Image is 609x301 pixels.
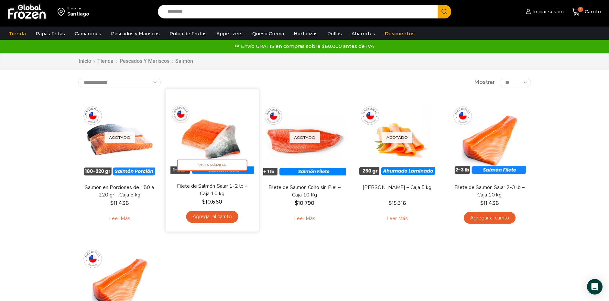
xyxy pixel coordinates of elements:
[267,184,342,199] a: Filete de Salmón Coho sin Piel – Caja 10 Kg
[480,200,484,206] span: $
[58,6,67,17] img: address-field-icon.svg
[382,132,412,143] p: Agotado
[119,58,170,65] a: Pescados y Mariscos
[587,279,603,295] div: Open Intercom Messenger
[202,198,222,205] bdi: 10.660
[452,184,527,199] a: Filete de Salmón Salar 2-3 lb – Caja 10 kg
[78,58,92,65] a: Inicio
[570,4,603,19] a: 1 Carrito
[186,211,238,223] a: Agregar al carrito: “Filete de Salmón Salar 1-2 lb – Caja 10 kg”
[578,7,583,12] span: 1
[175,58,193,64] h1: Salmón
[67,11,89,17] div: Santiago
[289,132,320,143] p: Agotado
[524,5,564,18] a: Iniciar sesión
[97,58,114,65] a: Tienda
[78,78,161,87] select: Pedido de la tienda
[166,28,210,40] a: Pulpa de Frutas
[110,200,114,206] span: $
[388,200,392,206] span: $
[290,28,321,40] a: Hortalizas
[360,184,434,191] a: [PERSON_NAME] – Caja 5 kg
[71,28,104,40] a: Camarones
[583,8,601,15] span: Carrito
[464,212,516,224] a: Agregar al carrito: “Filete de Salmón Salar 2-3 lb - Caja 10 kg”
[295,200,298,206] span: $
[376,212,418,226] a: Leé más sobre “Salmón Ahumado Laminado - Caja 5 kg”
[202,198,205,205] span: $
[104,132,135,143] p: Agotado
[348,28,378,40] a: Abarrotes
[82,184,157,199] a: Salmón en Porciones de 180 a 220 gr – Caja 5 kg
[324,28,345,40] a: Pollos
[78,58,193,65] nav: Breadcrumb
[67,6,89,11] div: Enviar a
[382,28,418,40] a: Descuentos
[388,200,406,206] bdi: 15.316
[174,182,249,197] a: Filete de Salmón Salar 1-2 lb – Caja 10 kg
[108,28,163,40] a: Pescados y Mariscos
[480,200,499,206] bdi: 11.436
[177,160,247,171] span: Vista Rápida
[295,200,314,206] bdi: 10.790
[438,5,451,18] button: Search button
[474,79,495,86] span: Mostrar
[5,28,29,40] a: Tienda
[213,28,246,40] a: Appetizers
[110,200,129,206] bdi: 11.436
[32,28,68,40] a: Papas Fritas
[284,212,325,226] a: Leé más sobre “Filete de Salmón Coho sin Piel – Caja 10 Kg”
[249,28,287,40] a: Queso Crema
[99,212,140,226] a: Leé más sobre “Salmón en Porciones de 180 a 220 gr - Caja 5 kg”
[531,8,564,15] span: Iniciar sesión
